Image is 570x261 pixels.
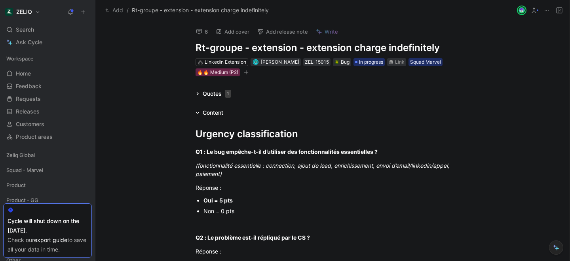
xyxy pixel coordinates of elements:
[196,183,469,192] div: Réponse :
[8,235,87,254] div: Check our to save all your data in time.
[196,127,469,141] div: Urgency classification
[3,6,42,17] button: ZELIQZELIQ
[34,236,67,243] a: export guide
[3,164,92,176] div: Squad - Marvel
[16,133,53,141] span: Product areas
[6,196,38,204] span: Product - GG
[3,24,92,36] div: Search
[261,59,299,65] span: [PERSON_NAME]
[325,28,338,35] span: Write
[3,118,92,130] a: Customers
[3,179,92,193] div: Product
[196,42,469,54] h1: Rt-groupe - extension - extension charge indefinitely
[3,93,92,105] a: Requests
[16,95,41,103] span: Requests
[3,149,92,163] div: Zeliq Global
[3,80,92,92] a: Feedback
[203,207,469,215] div: Non = 0 pts
[192,108,226,117] div: Content
[6,151,35,159] span: Zeliq Global
[254,26,312,37] button: Add release note
[253,60,258,64] img: avatar
[127,6,129,15] span: /
[225,90,231,98] div: 1
[312,26,342,37] button: Write
[3,194,92,206] div: Product - GG
[5,8,13,16] img: ZELIQ
[6,166,43,174] span: Squad - Marvel
[353,58,385,66] div: In progress
[3,194,92,208] div: Product - GG
[359,58,383,66] span: In progress
[518,6,526,14] img: avatar
[8,216,87,235] div: Cycle will shut down on the [DATE].
[395,58,405,66] div: Link
[196,162,451,177] em: (fonctionnalité essentielle : connection, ajout de lead, enrichissement, envoi d’email/linkedin/a...
[16,108,40,115] span: Releases
[203,197,233,204] strong: Oui = 5 pts
[16,25,34,34] span: Search
[192,89,234,98] div: Quotes1
[334,58,350,66] div: Bug
[3,131,92,143] a: Product areas
[196,148,378,155] strong: Q1 : Le bug empêche-t-il d’utiliser des fonctionnalités essentielles ?
[132,6,269,15] span: Rt-groupe - extension - extension charge indefinitely
[3,164,92,178] div: Squad - Marvel
[103,6,125,15] button: Add
[16,70,31,78] span: Home
[196,234,310,241] strong: Q2 : Le problème est-il répliqué par le CS ?
[16,82,42,90] span: Feedback
[16,120,44,128] span: Customers
[334,60,339,64] img: 🪲
[6,55,34,62] span: Workspace
[3,36,92,48] a: Ask Cycle
[6,181,26,189] span: Product
[16,38,42,47] span: Ask Cycle
[3,53,92,64] div: Workspace
[212,26,253,37] button: Add cover
[410,58,441,66] div: Squad Marvel
[203,89,231,98] div: Quotes
[305,58,329,66] div: ZEL-15015
[3,106,92,117] a: Releases
[196,247,469,255] div: Réponse :
[333,58,351,66] div: 🪲Bug
[3,68,92,79] a: Home
[192,26,211,37] button: 6
[197,68,238,76] div: 🔥🔥 Medium (P2)
[3,179,92,191] div: Product
[203,108,223,117] div: Content
[3,149,92,161] div: Zeliq Global
[205,58,246,66] div: Linkedin Extension
[16,8,32,15] h1: ZELIQ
